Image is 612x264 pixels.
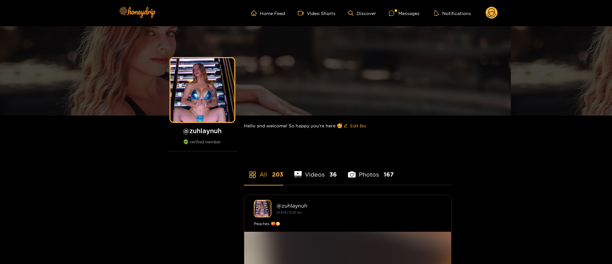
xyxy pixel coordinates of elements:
span: 36 [329,170,337,178]
img: zuhlaynuh [254,200,271,217]
button: Notifications [432,10,473,16]
h1: @ zuhlaynuh [167,127,238,135]
li: Photos [348,156,394,185]
div: verified member [167,140,238,151]
span: 203 [272,170,283,178]
li: All [244,156,283,185]
span: edit [344,124,348,128]
div: Hello and welcome! So happy you’re here 🥰 [244,116,451,136]
span: 167 [384,170,394,178]
span: video-camera [298,10,307,16]
li: Videos [294,156,337,185]
div: @ zuhlaynuh [276,203,442,208]
span: Edit Bio [350,123,366,129]
div: Peaches 🍑😳 [254,221,442,227]
span: appstore [249,171,256,178]
button: editEdit Bio [342,121,367,131]
a: Discover [348,11,376,16]
small: [DATE] 13:20 pm [276,211,302,214]
a: Home Feed [251,10,285,16]
a: Video Shorts [298,10,336,16]
div: Messages [389,10,419,17]
span: home [251,10,260,16]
